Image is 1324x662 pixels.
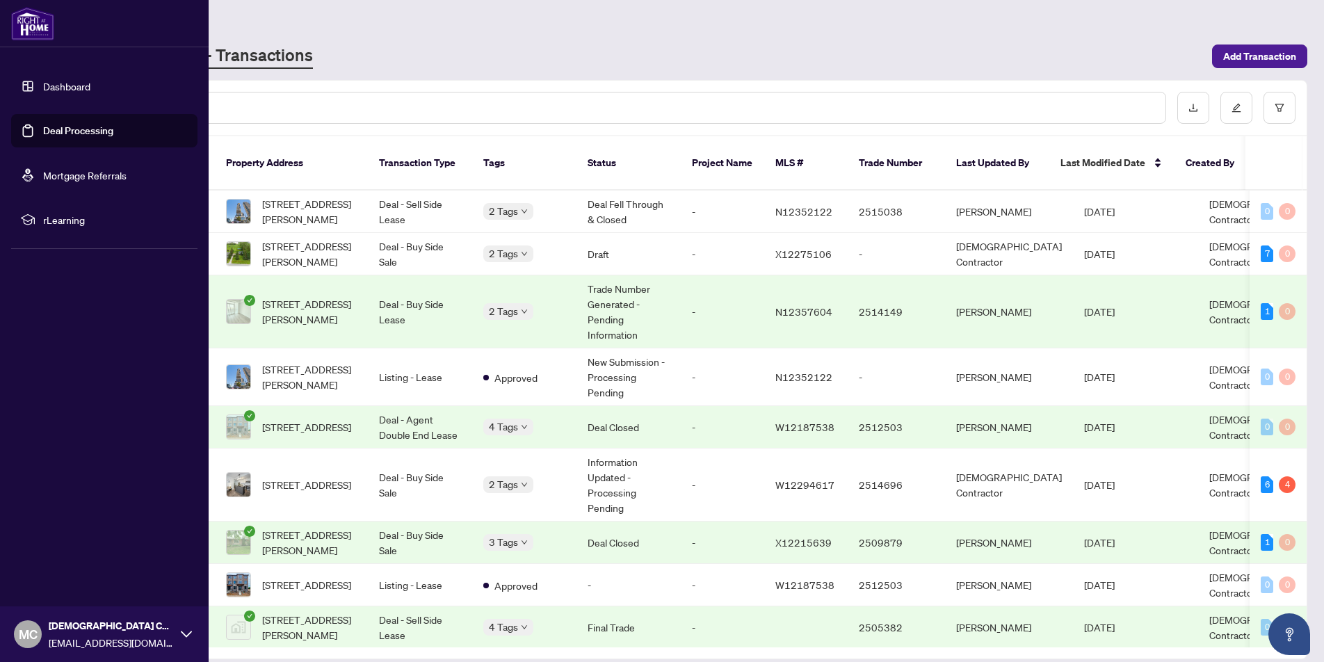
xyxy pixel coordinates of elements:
[227,242,250,266] img: thumbnail-img
[244,611,255,622] span: check-circle
[262,612,357,643] span: [STREET_ADDRESS][PERSON_NAME]
[262,527,357,558] span: [STREET_ADDRESS][PERSON_NAME]
[215,136,368,191] th: Property Address
[576,564,681,606] td: -
[1084,579,1115,591] span: [DATE]
[1261,245,1273,262] div: 7
[489,245,518,261] span: 2 Tags
[775,371,832,383] span: N12352122
[576,275,681,348] td: Trade Number Generated - Pending Information
[576,233,681,275] td: Draft
[43,124,113,137] a: Deal Processing
[489,203,518,219] span: 2 Tags
[945,348,1073,406] td: [PERSON_NAME]
[1209,298,1315,325] span: [DEMOGRAPHIC_DATA] Contractor
[848,406,945,449] td: 2512503
[576,449,681,522] td: Information Updated - Processing Pending
[11,7,54,40] img: logo
[848,564,945,606] td: 2512503
[1177,92,1209,124] button: download
[19,624,38,644] span: MC
[368,406,472,449] td: Deal - Agent Double End Lease
[775,536,832,549] span: X12215639
[227,415,250,439] img: thumbnail-img
[1279,534,1295,551] div: 0
[848,348,945,406] td: -
[494,370,538,385] span: Approved
[43,169,127,181] a: Mortgage Referrals
[1279,476,1295,493] div: 4
[1084,478,1115,491] span: [DATE]
[43,80,90,92] a: Dashboard
[1261,419,1273,435] div: 0
[945,449,1073,522] td: [DEMOGRAPHIC_DATA] Contractor
[521,481,528,488] span: down
[681,275,764,348] td: -
[848,136,945,191] th: Trade Number
[368,522,472,564] td: Deal - Buy Side Sale
[227,615,250,639] img: thumbnail-img
[945,275,1073,348] td: [PERSON_NAME]
[681,564,764,606] td: -
[368,275,472,348] td: Deal - Buy Side Lease
[1261,476,1273,493] div: 6
[945,233,1073,275] td: [DEMOGRAPHIC_DATA] Contractor
[1264,92,1295,124] button: filter
[489,619,518,635] span: 4 Tags
[521,624,528,631] span: down
[681,348,764,406] td: -
[472,136,576,191] th: Tags
[227,473,250,496] img: thumbnail-img
[1060,155,1145,170] span: Last Modified Date
[262,196,357,227] span: [STREET_ADDRESS][PERSON_NAME]
[1174,136,1258,191] th: Created By
[945,191,1073,233] td: [PERSON_NAME]
[1232,103,1241,113] span: edit
[49,618,174,633] span: [DEMOGRAPHIC_DATA] Contractor
[1209,613,1315,641] span: [DEMOGRAPHIC_DATA] Contractor
[489,534,518,550] span: 3 Tags
[368,449,472,522] td: Deal - Buy Side Sale
[848,606,945,649] td: 2505382
[521,539,528,546] span: down
[262,362,357,392] span: [STREET_ADDRESS][PERSON_NAME]
[262,239,357,269] span: [STREET_ADDRESS][PERSON_NAME]
[1209,571,1315,599] span: [DEMOGRAPHIC_DATA] Contractor
[227,573,250,597] img: thumbnail-img
[1261,534,1273,551] div: 1
[945,606,1073,649] td: [PERSON_NAME]
[1084,248,1115,260] span: [DATE]
[1261,619,1273,636] div: 0
[262,577,351,592] span: [STREET_ADDRESS]
[1212,45,1307,68] button: Add Transaction
[1209,363,1315,391] span: [DEMOGRAPHIC_DATA] Contractor
[576,191,681,233] td: Deal Fell Through & Closed
[227,365,250,389] img: thumbnail-img
[1084,371,1115,383] span: [DATE]
[1279,419,1295,435] div: 0
[1261,576,1273,593] div: 0
[848,191,945,233] td: 2515038
[775,305,832,318] span: N12357604
[262,296,357,327] span: [STREET_ADDRESS][PERSON_NAME]
[1279,303,1295,320] div: 0
[1261,203,1273,220] div: 0
[848,233,945,275] td: -
[576,136,681,191] th: Status
[681,191,764,233] td: -
[1223,45,1296,67] span: Add Transaction
[368,348,472,406] td: Listing - Lease
[1279,203,1295,220] div: 0
[262,477,351,492] span: [STREET_ADDRESS]
[1084,205,1115,218] span: [DATE]
[1279,576,1295,593] div: 0
[945,406,1073,449] td: [PERSON_NAME]
[848,522,945,564] td: 2509879
[49,635,174,650] span: [EMAIL_ADDRESS][DOMAIN_NAME]
[775,205,832,218] span: N12352122
[368,136,472,191] th: Transaction Type
[848,449,945,522] td: 2514696
[368,606,472,649] td: Deal - Sell Side Lease
[521,423,528,430] span: down
[489,476,518,492] span: 2 Tags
